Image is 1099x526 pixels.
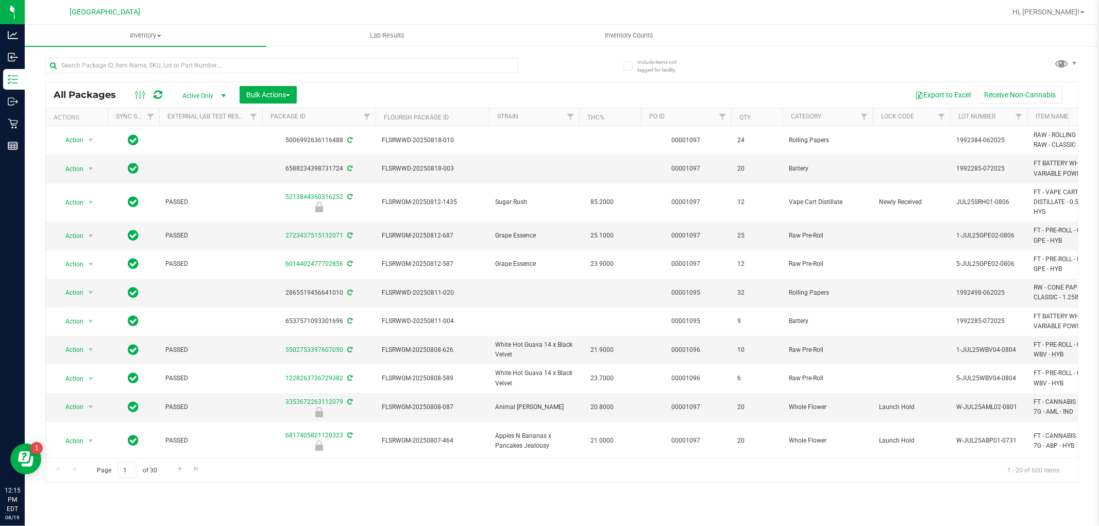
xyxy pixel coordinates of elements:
[587,114,604,121] a: THC%
[737,374,776,383] span: 6
[672,289,701,296] a: 00001095
[25,25,266,46] a: Inventory
[270,113,306,120] a: Package ID
[346,193,352,200] span: Sync from Compliance System
[346,317,352,325] span: Sync from Compliance System
[128,133,139,147] span: In Sync
[261,440,377,451] div: Launch Hold
[881,113,914,120] a: Lock Code
[737,316,776,326] span: 9
[346,232,352,239] span: Sync from Compliance System
[495,231,573,241] span: Grape Essence
[84,285,97,300] span: select
[672,198,701,206] a: 00001097
[5,486,20,514] p: 12:15 PM EDT
[956,345,1021,355] span: 1-JUL25WBV04-0804
[261,202,377,212] div: Newly Received
[956,135,1021,145] span: 1992384-062025
[128,400,139,414] span: In Sync
[84,257,97,272] span: select
[128,433,139,448] span: In Sync
[585,400,619,415] span: 20.8000
[285,398,343,405] a: 3353672263112079
[956,436,1021,446] span: W-JUL25ABP01-0731
[382,345,483,355] span: FLSRWGM-20250808-626
[879,402,944,412] span: Launch Hold
[672,232,701,239] a: 00001097
[56,133,84,147] span: Action
[56,371,84,386] span: Action
[261,135,377,145] div: 5006992636116488
[956,316,1021,326] span: 1992285-072025
[789,231,867,241] span: Raw Pre-Roll
[672,317,701,325] a: 00001095
[382,164,483,174] span: FLSRWWD-20250818-003
[246,91,290,99] span: Bulk Actions
[382,259,483,269] span: FLSRWGM-20250812-587
[382,288,483,298] span: FLSRWWD-20250811-020
[346,165,352,172] span: Sync from Compliance System
[495,402,573,412] span: Animal [PERSON_NAME]
[142,108,159,126] a: Filter
[737,259,776,269] span: 12
[285,346,343,353] a: 5502753397607050
[356,31,418,40] span: Lab Results
[382,316,483,326] span: FLSRWWD-20250811-004
[165,259,256,269] span: PASSED
[585,257,619,272] span: 23.9000
[977,86,1062,104] button: Receive Non-Cannabis
[856,108,873,126] a: Filter
[495,259,573,269] span: Grape Essence
[84,229,97,243] span: select
[56,257,84,272] span: Action
[585,433,619,448] span: 21.0000
[562,108,579,126] a: Filter
[165,231,256,241] span: PASSED
[70,8,141,16] span: [GEOGRAPHIC_DATA]
[285,260,343,267] a: 6014402477702856
[933,108,950,126] a: Filter
[879,197,944,207] span: Newly Received
[789,436,867,446] span: Whole Flower
[672,437,701,444] a: 00001097
[128,343,139,357] span: In Sync
[128,257,139,271] span: In Sync
[879,436,944,446] span: Launch Hold
[672,346,701,353] a: 00001096
[497,113,518,120] a: Strain
[8,118,18,129] inline-svg: Retail
[958,113,995,120] a: Lot Number
[56,314,84,329] span: Action
[791,113,821,120] a: Category
[173,462,188,476] a: Go to the next page
[737,402,776,412] span: 20
[382,135,483,145] span: FLSRWWD-20250818-010
[346,137,352,144] span: Sync from Compliance System
[56,195,84,210] span: Action
[285,432,343,439] a: 6817405821120323
[261,164,377,174] div: 6588234398731724
[84,314,97,329] span: select
[999,462,1068,478] span: 1 - 20 of 600 items
[88,462,166,478] span: Page of 30
[737,164,776,174] span: 20
[346,375,352,382] span: Sync from Compliance System
[672,403,701,411] a: 00001097
[737,288,776,298] span: 32
[84,371,97,386] span: select
[165,374,256,383] span: PASSED
[737,345,776,355] span: 10
[261,407,377,417] div: Launch Hold
[789,345,867,355] span: Raw Pre-Roll
[495,197,573,207] span: Sugar Rush
[128,228,139,243] span: In Sync
[672,375,701,382] a: 00001096
[382,436,483,446] span: FLSRWGM-20250807-464
[261,288,377,298] div: 2865519456641010
[54,114,104,121] div: Actions
[25,31,266,40] span: Inventory
[8,141,18,151] inline-svg: Reports
[266,25,508,46] a: Lab Results
[956,197,1021,207] span: JUL25SRH01-0806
